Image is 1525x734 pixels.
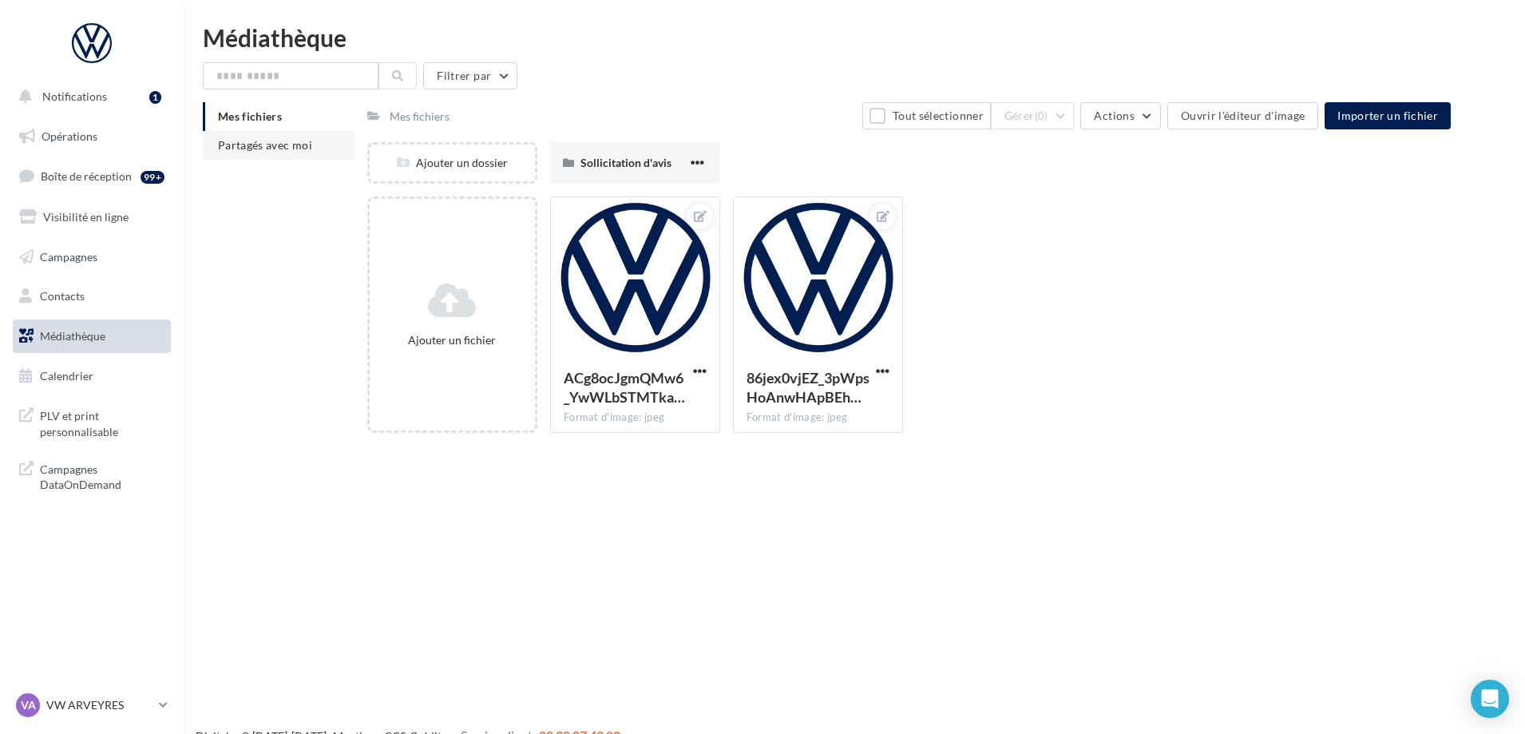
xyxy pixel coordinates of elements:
[40,249,97,263] span: Campagnes
[1471,680,1509,718] div: Open Intercom Messenger
[862,102,990,129] button: Tout sélectionner
[564,411,707,425] div: Format d'image: jpeg
[42,129,97,143] span: Opérations
[1080,102,1160,129] button: Actions
[747,369,869,406] span: 86jex0vjEZ_3pWpsHoAnwHApBEhj9SsD4tdYS5dDgtzt1XimImDNvV27TrcySkcDxcFQAJZFp-Pgm5TkDA=s0
[1094,109,1134,122] span: Actions
[10,200,174,234] a: Visibilité en ligne
[1325,102,1451,129] button: Importer un fichier
[376,332,529,348] div: Ajouter un fichier
[40,458,164,493] span: Campagnes DataOnDemand
[149,91,161,104] div: 1
[1167,102,1318,129] button: Ouvrir l'éditeur d'image
[10,80,168,113] button: Notifications 1
[991,102,1075,129] button: Gérer(0)
[40,289,85,303] span: Contacts
[1035,109,1048,122] span: (0)
[10,399,174,446] a: PLV et print personnalisable
[43,210,129,224] span: Visibilité en ligne
[40,405,164,439] span: PLV et print personnalisable
[10,280,174,313] a: Contacts
[13,690,171,720] a: VA VW ARVEYRES
[390,109,450,125] div: Mes fichiers
[218,138,312,152] span: Partagés avec moi
[370,155,535,171] div: Ajouter un dossier
[10,120,174,153] a: Opérations
[40,369,93,383] span: Calendrier
[203,26,1506,50] div: Médiathèque
[10,240,174,274] a: Campagnes
[580,156,671,169] span: Sollicitation d'avis
[1337,109,1438,122] span: Importer un fichier
[747,411,889,425] div: Format d'image: jpeg
[40,329,105,343] span: Médiathèque
[10,452,174,499] a: Campagnes DataOnDemand
[423,62,517,89] button: Filtrer par
[218,109,282,123] span: Mes fichiers
[42,89,107,103] span: Notifications
[141,171,164,184] div: 99+
[41,169,132,183] span: Boîte de réception
[10,319,174,353] a: Médiathèque
[10,159,174,193] a: Boîte de réception99+
[46,697,152,713] p: VW ARVEYRES
[10,359,174,393] a: Calendrier
[21,697,36,713] span: VA
[564,369,685,406] span: ACg8ocJgmQMw6_YwWLbSTMTkar67m33B_cEEz2jCXl_0D6UErwxY4zpS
